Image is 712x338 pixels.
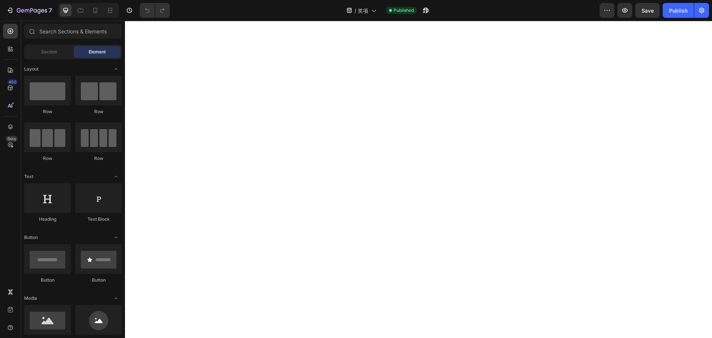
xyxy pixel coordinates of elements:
button: Publish [663,3,694,18]
div: Row [75,155,122,162]
p: 7 [49,6,52,15]
div: Button [75,277,122,283]
span: / [355,7,356,14]
span: Text [24,173,33,180]
div: Row [75,108,122,115]
span: Toggle open [110,171,122,183]
span: Media [24,295,37,302]
button: 7 [3,3,55,18]
input: Search Sections & Elements [24,24,122,39]
span: Element [89,49,106,55]
span: Toggle open [110,232,122,243]
iframe: Intercom live chat [687,302,705,319]
span: 奖项 [358,7,368,14]
div: Publish [669,7,688,14]
iframe: Design area [125,21,712,338]
div: Button [24,277,71,283]
div: Row [24,155,71,162]
span: Toggle open [110,63,122,75]
span: Button [24,234,38,241]
div: Text Block [75,216,122,223]
div: Row [24,108,71,115]
span: Save [642,7,654,14]
div: 450 [7,79,18,85]
span: Section [41,49,57,55]
span: Published [393,7,414,14]
span: Toggle open [110,292,122,304]
div: Heading [24,216,71,223]
div: Beta [6,136,18,142]
span: Layout [24,66,39,72]
div: Undo/Redo [140,3,170,18]
button: Save [635,3,660,18]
